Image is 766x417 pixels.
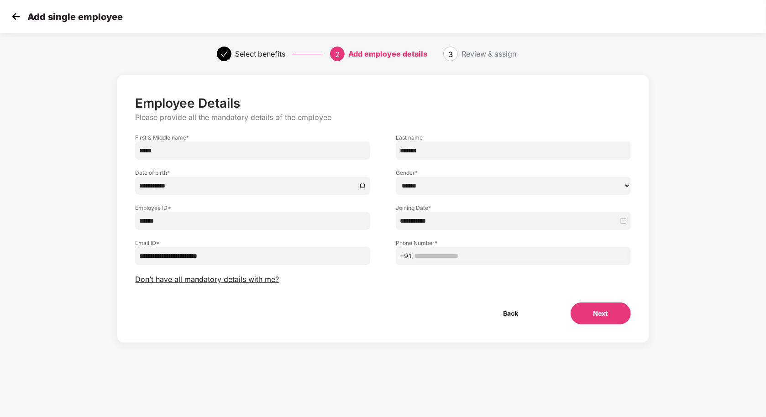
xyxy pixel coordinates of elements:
[135,113,630,122] p: Please provide all the mandatory details of the employee
[448,50,453,59] span: 3
[348,47,427,61] div: Add employee details
[396,239,631,247] label: Phone Number
[220,51,228,58] span: check
[135,134,370,141] label: First & Middle name
[135,169,370,177] label: Date of birth
[481,302,541,324] button: Back
[27,11,123,22] p: Add single employee
[571,302,631,324] button: Next
[235,47,285,61] div: Select benefits
[396,134,631,141] label: Last name
[400,251,412,261] span: +91
[335,50,340,59] span: 2
[396,204,631,212] label: Joining Date
[396,169,631,177] label: Gender
[9,10,23,23] img: svg+xml;base64,PHN2ZyB4bWxucz0iaHR0cDovL3d3dy53My5vcmcvMjAwMC9zdmciIHdpZHRoPSIzMCIgaGVpZ2h0PSIzMC...
[135,239,370,247] label: Email ID
[135,95,630,111] p: Employee Details
[135,275,279,284] span: Don’t have all mandatory details with me?
[462,47,516,61] div: Review & assign
[135,204,370,212] label: Employee ID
